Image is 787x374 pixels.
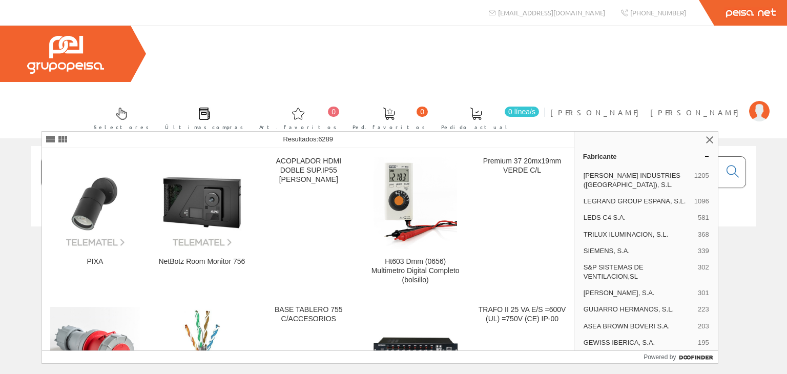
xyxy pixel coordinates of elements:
span: SIEMENS, S.A. [584,246,694,256]
span: Pedido actual [441,122,511,132]
span: Powered by [644,352,676,362]
a: PIXA PIXA [42,149,148,297]
img: MATRIZ AUDIO PX-8000 (8E/8S) [370,334,460,369]
a: Premium 37 20mx19mm VERDE C/L [469,149,575,297]
span: 223 [698,305,709,314]
a: Powered by [644,351,718,363]
div: © Grupo Peisa [31,239,756,248]
a: ACOPLADOR HDMI DOBLE SUP.IP55 [PERSON_NAME] [256,149,362,297]
img: Ht603 Dmm (0656) Multimetro Digital Completo (bolsillo) [374,157,457,249]
span: Últimas compras [165,122,243,132]
span: 301 [698,288,709,298]
img: PIXA [50,158,140,247]
img: NetBotz Room Monitor 756 [157,158,246,247]
span: ASEA BROWN BOVERI S.A. [584,322,694,331]
span: Selectores [94,122,149,132]
span: 0 línea/s [505,107,539,117]
div: ACOPLADOR HDMI DOBLE SUP.IP55 [PERSON_NAME] [264,157,354,184]
a: Fabricante [575,148,718,164]
div: Premium 37 20mx19mm VERDE C/L [477,157,567,175]
span: [PERSON_NAME], S.A. [584,288,694,298]
span: [PERSON_NAME] [PERSON_NAME] [550,107,744,117]
span: 203 [698,322,709,331]
div: Ht603 Dmm (0656) Multimetro Digital Completo (bolsillo) [370,257,460,285]
span: 1096 [694,197,709,206]
div: BASE TABLERO 755 C/ACCESORIOS [264,305,354,324]
span: 0 [328,107,339,117]
span: 195 [698,338,709,347]
span: GEWISS IBERICA, S.A. [584,338,694,347]
a: Últimas compras [155,99,248,136]
span: GUIJARRO HERMANOS, S.L. [584,305,694,314]
span: 0 [417,107,428,117]
span: LEDS C4 S.A. [584,213,694,222]
span: 302 [698,263,709,281]
span: [EMAIL_ADDRESS][DOMAIN_NAME] [498,8,605,17]
span: [PHONE_NUMBER] [630,8,686,17]
a: NetBotz Room Monitor 756 NetBotz Room Monitor 756 [149,149,255,297]
span: 339 [698,246,709,256]
span: LEGRAND GROUP ESPAÑA, S.L. [584,197,690,206]
span: 581 [698,213,709,222]
span: Art. favoritos [259,122,337,132]
div: PIXA [50,257,140,266]
span: 1205 [694,171,709,190]
img: Grupo Peisa [27,36,104,74]
span: TRILUX ILUMINACION, S.L. [584,230,694,239]
span: Resultados: [283,135,333,143]
span: 6289 [318,135,333,143]
a: [PERSON_NAME] [PERSON_NAME] [550,99,770,109]
a: Selectores [84,99,154,136]
span: Ped. favoritos [353,122,425,132]
div: TRAFO II 25 VA E/S =600V (UL) =750V (CE) IP-00 [477,305,567,324]
div: NetBotz Room Monitor 756 [157,257,246,266]
a: Ht603 Dmm (0656) Multimetro Digital Completo (bolsillo) Ht603 Dmm (0656) Multimetro Digital Compl... [362,149,468,297]
span: 368 [698,230,709,239]
span: [PERSON_NAME] INDUSTRIES ([GEOGRAPHIC_DATA]), S.L. [584,171,690,190]
span: S&P SISTEMAS DE VENTILACION,SL [584,263,694,281]
a: 0 línea/s Pedido actual [431,99,542,136]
